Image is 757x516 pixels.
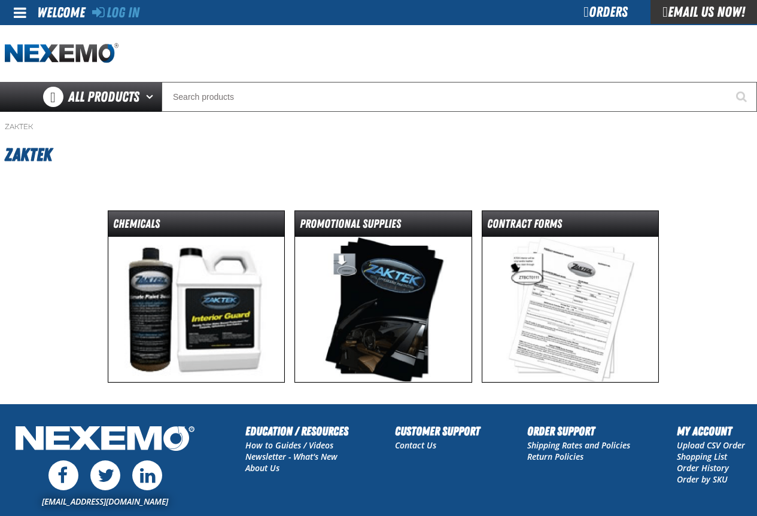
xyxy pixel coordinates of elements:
[677,474,728,485] a: Order by SKU
[245,462,279,474] a: About Us
[482,216,658,237] dt: Contract Forms
[482,210,659,383] a: Contract Forms
[92,4,139,21] a: Log In
[527,439,630,451] a: Shipping Rates and Policies
[5,43,118,64] a: Home
[395,422,480,440] h2: Customer Support
[68,86,139,108] span: All Products
[295,216,471,237] dt: Promotional Supplies
[527,422,630,440] h2: Order Support
[142,82,162,112] button: Open All Products pages
[677,451,727,462] a: Shopping List
[108,216,284,237] dt: Chemicals
[294,210,472,383] a: Promotional Supplies
[108,210,285,383] a: Chemicals
[5,43,118,64] img: Nexemo logo
[42,496,168,507] a: [EMAIL_ADDRESS][DOMAIN_NAME]
[5,122,33,132] a: ZAKTEK
[5,139,752,171] h1: ZAKTEK
[677,422,745,440] h2: My Account
[295,237,471,382] img: Promotional Supplies
[12,422,198,457] img: Nexemo Logo
[482,237,658,382] img: Contract Forms
[162,82,757,112] input: Search
[527,451,583,462] a: Return Policies
[245,422,348,440] h2: Education / Resources
[395,439,436,451] a: Contact Us
[245,451,338,462] a: Newsletter - What's New
[677,462,729,474] a: Order History
[727,82,757,112] button: Start Searching
[245,439,333,451] a: How to Guides / Videos
[677,439,745,451] a: Upload CSV Order
[108,237,284,382] img: Chemicals
[5,122,752,132] nav: Breadcrumbs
